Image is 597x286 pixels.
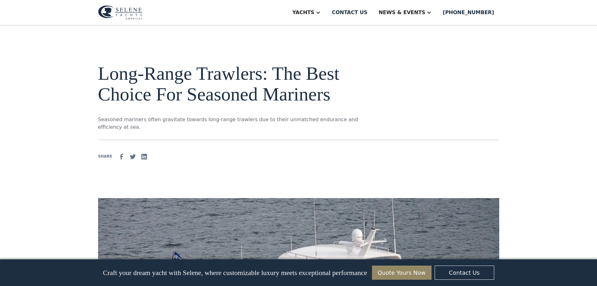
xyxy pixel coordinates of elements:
a: Quote Yours Now [372,266,432,280]
p: Craft your dream yacht with Selene, where customizable luxury meets exceptional performance [103,269,367,277]
h1: Long-Range Trawlers: The Best Choice For Seasoned Mariners [98,63,359,105]
div: SHARE [98,154,112,159]
p: Seasoned mariners often gravitate towards long-range trawlers due to their unmatched endurance an... [98,116,359,131]
img: Twitter [129,153,137,160]
img: facebook [118,153,125,160]
img: logo [98,5,142,20]
a: Contact Us [435,266,494,280]
div: Yachts [292,9,314,16]
img: Linkedin [140,153,148,160]
div: [PHONE_NUMBER] [443,9,494,16]
div: Contact us [332,9,368,16]
div: News & EVENTS [379,9,425,16]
